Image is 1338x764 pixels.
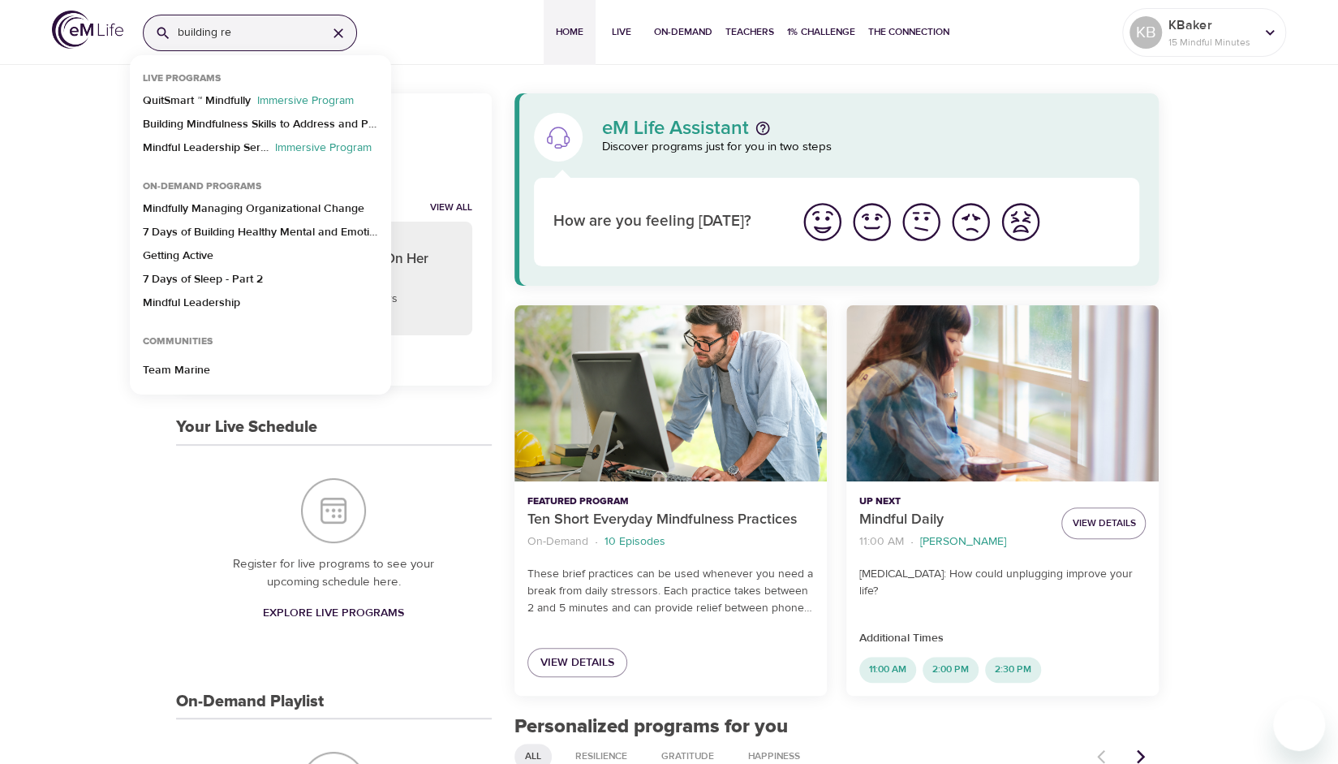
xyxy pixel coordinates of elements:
[859,509,1048,531] p: Mindful Daily
[527,494,814,509] p: Featured Program
[800,200,845,244] img: great
[996,197,1045,247] button: I'm feeling worst
[1168,15,1254,35] p: KBaker
[143,295,240,318] p: Mindful Leadership
[251,93,360,116] p: Immersive Program
[527,566,814,617] p: These brief practices can be used whenever you need a break from daily stressors. Each practice t...
[738,749,810,763] span: Happiness
[923,663,979,676] span: 2:00 PM
[859,533,904,550] p: 11:00 AM
[130,180,274,201] div: On-Demand Programs
[143,224,378,248] p: 7 Days of Building Healthy Mental and Emotional Habits
[527,533,588,550] p: On-Demand
[910,531,914,553] li: ·
[566,749,637,763] span: Resilience
[1072,515,1135,532] span: View Details
[527,648,627,678] a: View Details
[850,200,894,244] img: good
[1273,699,1325,751] iframe: Button to launch messaging window
[269,140,378,163] p: Immersive Program
[527,509,814,531] p: Ten Short Everyday Mindfulness Practices
[514,715,1159,739] h2: Personalized programs for you
[514,305,827,481] button: Ten Short Everyday Mindfulness Practices
[1061,507,1146,539] button: View Details
[725,24,774,41] span: Teachers
[527,531,814,553] nav: breadcrumb
[652,749,724,763] span: Gratitude
[550,24,589,41] span: Home
[430,201,472,215] a: View all notifications
[787,24,855,41] span: 1% Challenge
[143,116,378,140] p: Building Mindfulness Skills to Address and Prevent Burnout
[859,566,1146,600] p: [MEDICAL_DATA]: How could unplugging improve your life?
[859,531,1048,553] nav: breadcrumb
[143,271,263,295] p: 7 Days of Sleep - Part 2
[920,533,1006,550] p: [PERSON_NAME]
[515,749,551,763] span: All
[595,531,598,553] li: ·
[859,630,1146,647] p: Additional Times
[859,657,916,683] div: 11:00 AM
[899,200,944,244] img: ok
[143,201,364,224] p: Mindfully Managing Organizational Change
[868,24,949,41] span: The Connection
[859,494,1048,509] p: Up Next
[178,15,314,50] input: Find programs, teachers, etc...
[209,555,459,592] p: Register for live programs to see your upcoming schedule here.
[602,24,641,41] span: Live
[998,200,1043,244] img: worst
[602,119,749,138] p: eM Life Assistant
[301,478,366,543] img: Your Live Schedule
[985,663,1041,676] span: 2:30 PM
[602,138,1140,157] p: Discover programs just for you in two steps
[847,197,897,247] button: I'm feeling good
[540,653,614,673] span: View Details
[130,72,234,93] div: Live Programs
[1168,35,1254,50] p: 15 Mindful Minutes
[52,11,123,49] img: logo
[263,603,404,624] span: Explore Live Programs
[143,140,269,163] p: Mindful Leadership Series
[143,362,210,379] p: Team Marine
[949,200,993,244] img: bad
[143,93,251,116] p: QuitSmart ™ Mindfully
[1129,16,1162,49] div: KB
[946,197,996,247] button: I'm feeling bad
[798,197,847,247] button: I'm feeling great
[143,248,213,271] p: Getting Active
[604,533,665,550] p: 10 Episodes
[897,197,946,247] button: I'm feeling ok
[256,598,411,628] a: Explore Live Programs
[176,418,317,437] h3: Your Live Schedule
[985,657,1041,683] div: 2:30 PM
[176,693,324,711] h3: On-Demand Playlist
[846,305,1159,481] button: Mindful Daily
[553,210,778,234] p: How are you feeling [DATE]?
[923,657,979,683] div: 2:00 PM
[545,124,571,150] img: eM Life Assistant
[130,335,226,356] div: Communities
[654,24,712,41] span: On-Demand
[859,663,916,676] span: 11:00 AM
